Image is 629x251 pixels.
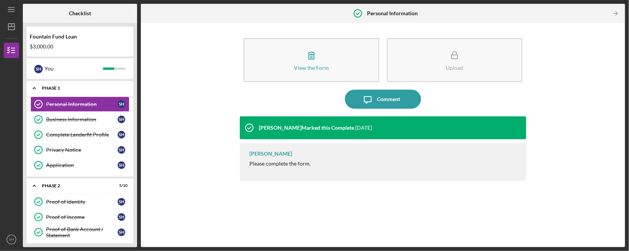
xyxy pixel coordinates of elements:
[345,90,421,109] button: Comment
[69,10,91,16] b: Checklist
[30,142,129,158] a: Privacy NoticeSH
[30,112,129,127] a: Business InformationSH
[294,65,329,71] div: View the Form
[118,131,125,138] div: S H
[30,194,129,209] a: Proof of IdentitySH
[118,213,125,221] div: S H
[118,116,125,123] div: S H
[249,151,292,157] div: [PERSON_NAME]
[30,43,130,50] div: $3,000.00
[42,86,124,90] div: Phase 1
[4,232,19,247] button: SH
[367,10,418,16] b: Personal Information
[118,100,125,108] div: S H
[46,214,118,220] div: Proof of Income
[118,198,125,206] div: S H
[46,101,118,107] div: Personal Information
[30,34,130,40] div: Fountain Fund Loan
[46,132,118,138] div: Complete Lenderfit Profile
[30,127,129,142] a: Complete Lenderfit ProfileSH
[30,97,129,112] a: Personal InformationSH
[355,125,372,131] time: 2024-09-17 12:59
[46,147,118,153] div: Privacy Notice
[118,161,125,169] div: S H
[30,158,129,173] a: ApplicationSH
[46,199,118,205] div: Proof of Identity
[30,225,129,240] a: Proof of Bank Account / StatementSH
[118,228,125,236] div: S H
[244,38,379,82] button: View the Form
[42,183,109,188] div: Phase 2
[377,90,401,109] div: Comment
[45,62,103,75] div: You
[387,38,522,82] button: Upload
[46,226,118,238] div: Proof of Bank Account / Statement
[9,238,14,242] text: SH
[30,209,129,225] a: Proof of IncomeSH
[34,65,43,73] div: S H
[249,161,311,167] div: Please complete the form.
[259,125,354,131] div: [PERSON_NAME] Marked this Complete
[446,65,463,71] div: Upload
[46,162,118,168] div: Application
[46,116,118,122] div: Business Information
[114,183,128,188] div: 5 / 10
[118,146,125,154] div: S H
